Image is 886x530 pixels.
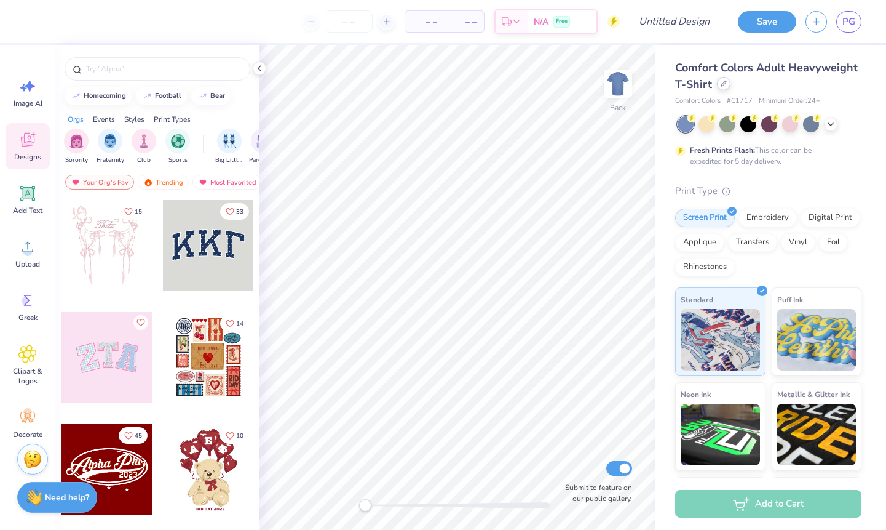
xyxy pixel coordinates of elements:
span: 10 [236,433,243,439]
span: – – [452,15,477,28]
span: Puff Ink [777,293,803,306]
button: Like [133,315,148,330]
span: Greek [18,313,38,323]
button: filter button [215,129,243,165]
button: Save [738,11,796,33]
span: Sorority [65,156,88,165]
button: filter button [132,129,156,165]
div: Back [610,102,626,113]
button: homecoming [65,87,132,105]
button: Like [220,315,249,332]
span: Upload [15,259,40,269]
div: Events [93,114,115,125]
img: trend_line.gif [71,92,81,100]
span: Metallic & Glitter Ink [777,388,850,401]
img: Parent's Weekend Image [256,134,271,148]
img: Sorority Image [69,134,84,148]
img: Metallic & Glitter Ink [777,404,856,465]
span: Parent's Weekend [249,156,277,165]
span: Designs [14,152,41,162]
span: Fraternity [97,156,124,165]
button: filter button [249,129,277,165]
div: filter for Club [132,129,156,165]
span: Add Text [13,206,42,215]
span: PG [842,15,855,29]
div: filter for Sorority [64,129,89,165]
strong: Need help? [45,492,89,504]
span: Free [556,17,568,26]
span: 33 [236,209,243,215]
img: most_fav.gif [198,178,208,187]
div: Orgs [68,114,84,125]
img: Fraternity Image [103,134,117,148]
div: Transfers [728,233,777,252]
button: Like [119,427,148,444]
div: Your Org's Fav [65,175,134,190]
span: Neon Ink [681,388,711,401]
button: bear [191,87,231,105]
img: trending.gif [143,178,153,187]
span: Comfort Colors Adult Heavyweight T-Shirt [675,60,858,92]
div: Accessibility label [359,499,371,512]
div: Digital Print [801,209,860,227]
span: Clipart & logos [7,366,48,386]
span: Comfort Colors [675,96,721,106]
img: Club Image [137,134,151,148]
div: Print Types [154,114,191,125]
button: filter button [64,129,89,165]
img: Sports Image [171,134,185,148]
div: Embroidery [738,209,797,227]
span: Sports [168,156,188,165]
button: football [136,87,187,105]
div: Most Favorited [192,175,262,190]
span: 14 [236,321,243,327]
div: Screen Print [675,209,735,227]
img: Standard [681,309,760,371]
img: Puff Ink [777,309,856,371]
span: Big Little Reveal [215,156,243,165]
img: Back [606,71,630,96]
span: # C1717 [727,96,753,106]
div: homecoming [84,92,126,99]
span: Standard [681,293,713,306]
span: N/A [534,15,548,28]
div: Rhinestones [675,258,735,276]
div: bear [210,92,225,99]
img: Neon Ink [681,404,760,465]
div: filter for Big Little Reveal [215,129,243,165]
div: filter for Sports [165,129,190,165]
span: 45 [135,433,142,439]
strong: Fresh Prints Flash: [690,145,755,155]
input: – – [325,10,373,33]
div: Trending [138,175,189,190]
button: filter button [165,129,190,165]
span: 15 [135,209,142,215]
button: Like [220,203,249,220]
div: Foil [819,233,848,252]
div: Vinyl [781,233,815,252]
div: Styles [124,114,144,125]
div: This color can be expedited for 5 day delivery. [690,145,841,167]
span: Club [137,156,151,165]
img: trend_line.gif [143,92,152,100]
button: Like [220,427,249,444]
div: football [155,92,181,99]
img: trend_line.gif [198,92,208,100]
input: Try "Alpha" [85,63,242,75]
input: Untitled Design [629,9,719,34]
span: Minimum Order: 24 + [759,96,820,106]
label: Submit to feature on our public gallery. [558,482,632,504]
div: Applique [675,233,724,252]
span: Decorate [13,430,42,440]
div: filter for Fraternity [97,129,124,165]
img: most_fav.gif [71,178,81,187]
a: PG [836,11,861,33]
div: Print Type [675,184,861,198]
button: Like [119,203,148,220]
button: filter button [97,129,124,165]
div: filter for Parent's Weekend [249,129,277,165]
span: – – [413,15,437,28]
img: Big Little Reveal Image [223,134,236,148]
span: Image AI [14,98,42,108]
